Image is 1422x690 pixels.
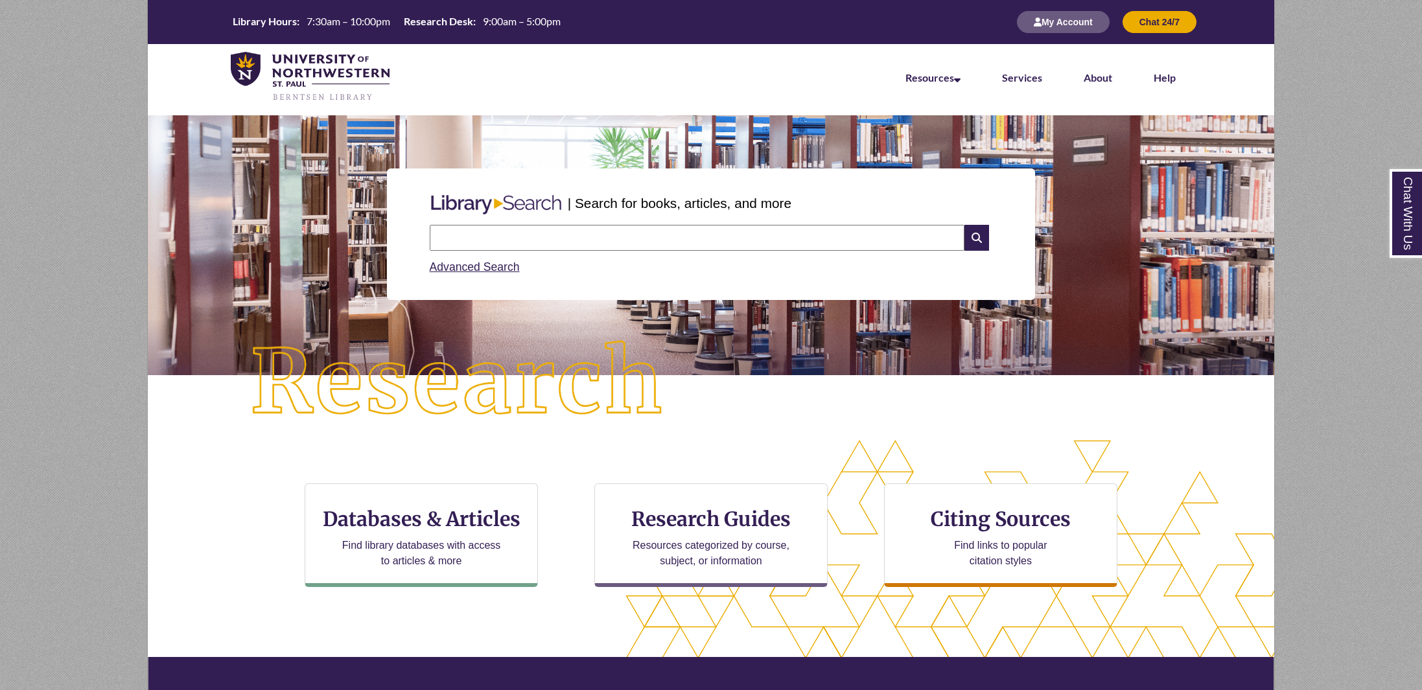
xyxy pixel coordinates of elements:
img: Research [204,295,711,471]
p: Find library databases with access to articles & more [337,538,506,569]
a: Databases & Articles Find library databases with access to articles & more [305,483,538,587]
a: Research Guides Resources categorized by course, subject, or information [594,483,828,587]
a: About [1084,71,1112,84]
a: My Account [1017,16,1110,27]
a: Advanced Search [430,260,520,273]
table: Hours Today [227,14,566,29]
h3: Databases & Articles [316,507,527,531]
span: 9:00am – 5:00pm [483,15,561,27]
img: UNWSP Library Logo [231,52,390,102]
i: Search [964,225,989,251]
a: Help [1154,71,1176,84]
button: My Account [1017,11,1110,33]
a: Services [1002,71,1042,84]
p: Find links to popular citation styles [937,538,1064,569]
img: Libary Search [425,190,568,220]
span: 7:30am – 10:00pm [307,15,390,27]
th: Library Hours: [227,14,301,29]
a: Resources [905,71,961,84]
a: Citing Sources Find links to popular citation styles [884,483,1117,587]
button: Chat 24/7 [1123,11,1196,33]
h3: Research Guides [605,507,817,531]
p: | Search for books, articles, and more [568,193,791,213]
h3: Citing Sources [922,507,1080,531]
p: Resources categorized by course, subject, or information [627,538,796,569]
th: Research Desk: [399,14,478,29]
a: Chat 24/7 [1123,16,1196,27]
a: Hours Today [227,14,566,30]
